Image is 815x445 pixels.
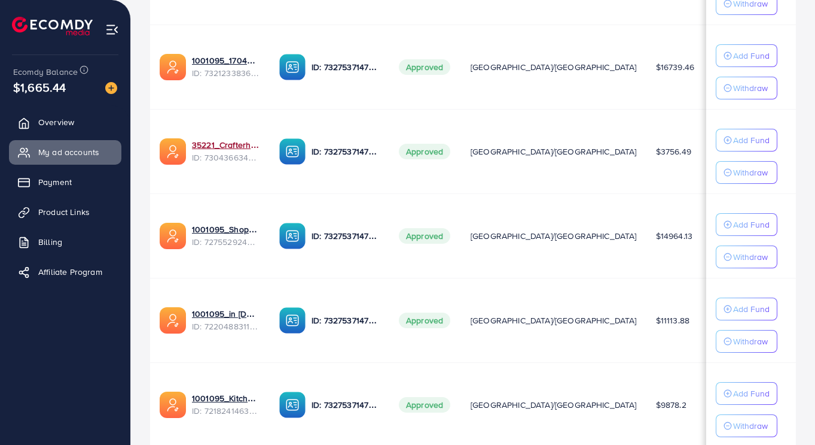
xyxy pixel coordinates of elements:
p: Withdraw [733,334,768,349]
span: Approved [399,59,450,75]
img: ic-ba-acc.ded83a64.svg [279,54,306,80]
p: Withdraw [733,165,768,180]
span: $1,665.44 [13,78,66,96]
span: Product Links [38,206,90,218]
p: ID: 7327537147282571265 [312,144,380,159]
img: ic-ba-acc.ded83a64.svg [279,138,306,165]
span: Affiliate Program [38,266,102,278]
p: ID: 7327537147282571265 [312,60,380,74]
img: ic-ba-acc.ded83a64.svg [279,307,306,334]
span: Billing [38,236,62,248]
p: Add Fund [733,49,770,63]
p: Add Fund [733,386,770,401]
span: Approved [399,144,450,159]
p: Add Fund [733,133,770,147]
p: Withdraw [733,81,768,95]
span: Approved [399,228,450,244]
span: [GEOGRAPHIC_DATA]/[GEOGRAPHIC_DATA] [471,314,637,326]
span: ID: 7321233836078252033 [192,67,260,79]
span: ID: 7218241463522476034 [192,405,260,417]
img: ic-ads-acc.e4c84228.svg [160,54,186,80]
img: ic-ba-acc.ded83a64.svg [279,392,306,418]
p: Add Fund [733,217,770,232]
span: ID: 7304366343393296385 [192,152,260,164]
p: Withdraw [733,419,768,433]
img: ic-ads-acc.e4c84228.svg [160,392,186,418]
img: ic-ads-acc.e4c84228.svg [160,138,186,165]
span: $14964.13 [656,230,692,242]
img: ic-ads-acc.e4c84228.svg [160,307,186,334]
button: Withdraw [716,414,777,437]
a: Affiliate Program [9,260,121,284]
span: ID: 7220488311670947841 [192,320,260,332]
span: Payment [38,176,72,188]
p: ID: 7327537147282571265 [312,398,380,412]
span: Approved [399,397,450,413]
span: $11113.88 [656,314,689,326]
img: ic-ads-acc.e4c84228.svg [160,223,186,249]
a: 1001095_Kitchenlyst_1680641549988 [192,392,260,404]
a: Overview [9,110,121,134]
p: ID: 7327537147282571265 [312,229,380,243]
iframe: Chat [764,391,806,436]
span: [GEOGRAPHIC_DATA]/[GEOGRAPHIC_DATA] [471,146,637,158]
a: Payment [9,170,121,194]
div: <span class='underline'>1001095_1704607619722</span></br>7321233836078252033 [192,55,260,79]
button: Withdraw [716,161,777,184]
button: Withdraw [716,330,777,353]
button: Add Fund [716,382,777,405]
span: [GEOGRAPHIC_DATA]/[GEOGRAPHIC_DATA] [471,399,637,411]
div: <span class='underline'>1001095_Shopping Center</span></br>7275529244510306305 [192,223,260,248]
p: Withdraw [733,250,768,264]
img: ic-ba-acc.ded83a64.svg [279,223,306,249]
span: $9878.2 [656,399,686,411]
a: 1001095_in [DOMAIN_NAME]_1681150971525 [192,308,260,320]
div: <span class='underline'>1001095_in vogue.pk_1681150971525</span></br>7220488311670947841 [192,308,260,332]
img: menu [105,23,119,37]
span: [GEOGRAPHIC_DATA]/[GEOGRAPHIC_DATA] [471,230,637,242]
span: ID: 7275529244510306305 [192,236,260,248]
a: 1001095_1704607619722 [192,55,260,66]
span: Approved [399,313,450,328]
button: Withdraw [716,246,777,268]
button: Withdraw [716,77,777,99]
button: Add Fund [716,44,777,67]
a: 35221_Crafterhide ad_1700680330947 [192,139,260,151]
a: 1001095_Shopping Center [192,223,260,235]
img: image [105,82,117,94]
span: $3756.49 [656,146,691,158]
p: Add Fund [733,302,770,316]
button: Add Fund [716,129,777,152]
img: logo [12,17,93,35]
a: My ad accounts [9,140,121,164]
div: <span class='underline'>35221_Crafterhide ad_1700680330947</span></br>7304366343393296385 [192,139,260,164]
button: Add Fund [716,213,777,236]
span: My ad accounts [38,146,99,158]
span: Overview [38,116,74,128]
span: [GEOGRAPHIC_DATA]/[GEOGRAPHIC_DATA] [471,61,637,73]
button: Add Fund [716,298,777,320]
a: Product Links [9,200,121,224]
span: Ecomdy Balance [13,66,78,78]
a: Billing [9,230,121,254]
div: <span class='underline'>1001095_Kitchenlyst_1680641549988</span></br>7218241463522476034 [192,392,260,417]
p: ID: 7327537147282571265 [312,313,380,328]
span: $16739.46 [656,61,694,73]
